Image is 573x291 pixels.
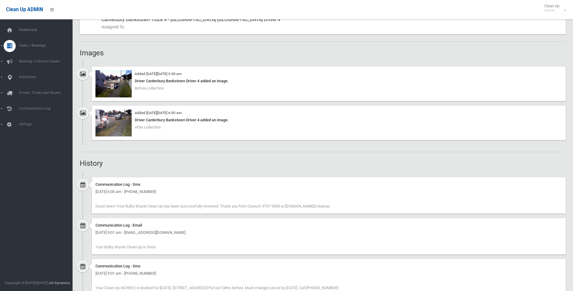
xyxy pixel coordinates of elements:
span: Your Bulky Waste Clean-Up is Soon [95,245,156,249]
span: Copyright © [DATE]-[DATE] [5,281,47,285]
div: Driver Canterbury Bankstown Driver 4 added an image. [95,116,562,124]
small: Added [DATE][DATE] 6:00 am [135,111,182,115]
div: [DATE] 9:01 am - [EMAIL_ADDRESS][DOMAIN_NAME] [95,229,562,236]
span: Clean Up [541,4,565,13]
span: Good news! Your Bulky Waste Clean Up has been successfully removed. Thank you from Council. 9707 ... [95,204,330,208]
span: Dashboard [17,28,77,32]
span: Booking Collection Issues [17,59,77,64]
small: Admin [544,8,559,13]
div: Driver Canterbury Bankstown Driver 4 added an image. [95,77,562,85]
span: Addresses [17,75,77,79]
div: [DATE] 9:01 am - [PHONE_NUMBER] [95,270,562,277]
small: Added [DATE][DATE] 5:58 am [135,72,182,76]
div: Canterbury Bankstown Truck 4 - [GEOGRAPHIC_DATA] [GEOGRAPHIC_DATA] Driver 4 [101,12,561,34]
span: Communication Log [17,106,77,111]
span: Drivers, Trucks and Routes [17,91,77,95]
img: 2025-10-1005.57.546580886982611327367.jpg [95,70,132,97]
div: Communication Log - Email [95,222,562,229]
h2: History [80,159,566,167]
span: Clean Up ADMIN [6,7,43,12]
h2: Images [80,49,566,57]
div: [DATE] 6:00 am - [PHONE_NUMBER] [95,188,562,195]
small: Assigned To [101,23,561,31]
span: Before collection [135,86,164,90]
div: Communication Log - Sms [95,181,562,188]
strong: Jet Dynamics [48,281,70,285]
span: After collection [135,125,161,129]
span: Settings [17,122,77,126]
span: Tasks / Bookings [17,44,77,48]
div: Communication Log - Sms [95,263,562,270]
span: Your Clean-Up #478922 is booked for [DATE]. [STREET_ADDRESS] Put out 24hrs before. Must change/ca... [95,286,338,290]
img: 2025-10-1006.00.051294652339504104006.jpg [95,109,132,136]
